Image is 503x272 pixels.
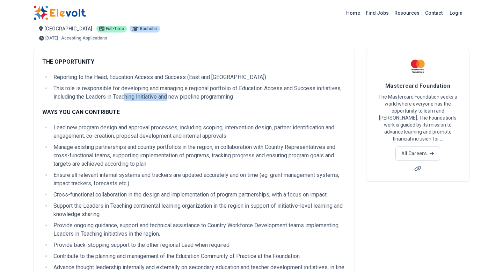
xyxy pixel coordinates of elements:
[44,26,92,31] span: [GEOGRAPHIC_DATA]
[51,202,346,219] li: Support the Leaders in Teaching continental learning organization in the region in support of ini...
[42,109,120,115] strong: WAYS YOU CAN CONTRIBUTE
[395,146,440,160] a: All Careers
[392,7,422,19] a: Resources
[51,252,346,260] li: Contribute to the planning and management of the Education Community of Practice at the Foundation
[375,93,461,142] p: The Mastercard Foundation seeks a world where everyone has the opportunity to learn and [PERSON_N...
[34,6,86,20] img: Elevolt
[51,221,346,238] li: Provide ongoing guidance, support and technical assistance to Country Workforce Development teams...
[51,171,346,188] li: Ensure all relevant internal systems and trackers are updated accurately and on time (eg. grant m...
[385,83,450,89] span: Mastercard Foundation
[468,238,503,272] iframe: Chat Widget
[343,7,363,19] a: Home
[51,143,346,168] li: Manage existing partnerships and country portfolios in the region, in collaboration with Country ...
[445,6,467,20] a: Login
[51,191,346,199] li: Cross-functional collaboration in the design and implementation of program partnerships, with a f...
[45,36,58,40] span: [DATE]
[51,84,346,101] li: This role is responsible for developing and managing a regional portfolio of Education Access and...
[59,36,107,40] p: - Accepting Applications
[51,73,346,81] li: Reporting to the Head, Education Access and Success (East and [GEOGRAPHIC_DATA])
[42,58,94,65] strong: THE OPPORTUNITY
[140,27,157,31] span: Bachelor
[422,7,445,19] a: Contact
[51,123,346,140] li: Lead new program design and approval processes, including scoping, intervention design, partner i...
[106,27,124,31] span: Full-time
[409,58,427,75] img: Mastercard Foundation
[363,7,392,19] a: Find Jobs
[51,241,346,249] li: Provide back-stopping support to the other regional Lead when required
